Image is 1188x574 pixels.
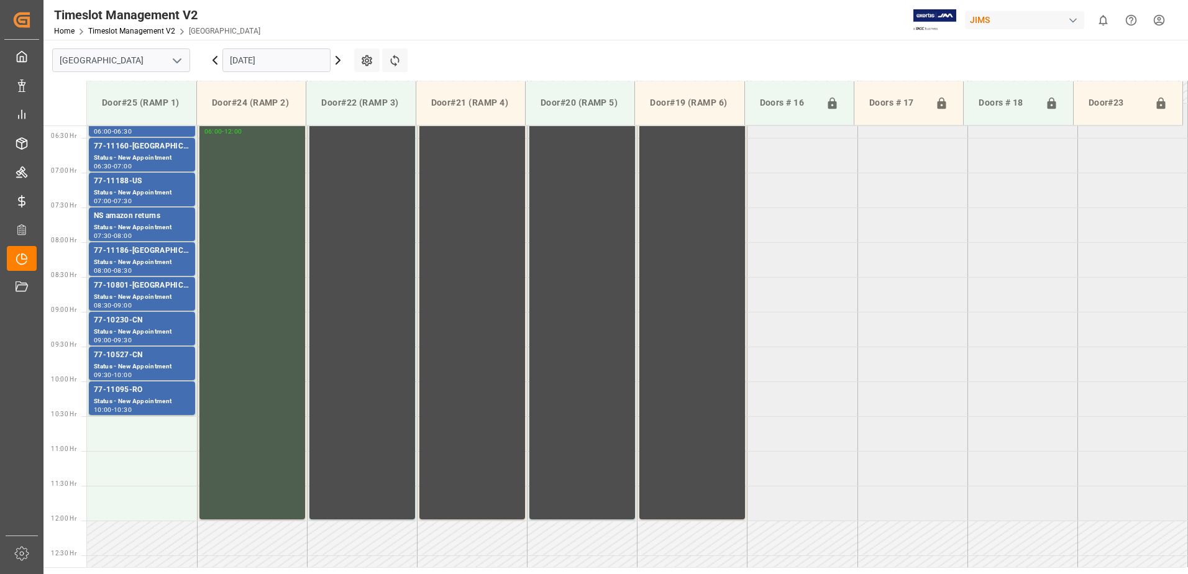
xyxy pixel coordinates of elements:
span: 10:00 Hr [51,376,76,383]
div: Door#21 (RAMP 4) [426,91,515,114]
div: Doors # 17 [864,91,930,115]
div: Status - New Appointment [94,327,190,337]
a: Timeslot Management V2 [88,27,175,35]
span: 07:00 Hr [51,167,76,174]
div: - [112,129,114,134]
div: Door#20 (RAMP 5) [536,91,624,114]
div: 77-11186-[GEOGRAPHIC_DATA] [94,245,190,257]
div: 06:30 [114,129,132,134]
input: Type to search/select [52,48,190,72]
div: 09:00 [114,303,132,308]
span: 07:30 Hr [51,202,76,209]
span: 12:30 Hr [51,550,76,557]
span: 08:30 Hr [51,271,76,278]
div: 08:30 [114,268,132,273]
div: Door#19 (RAMP 6) [645,91,734,114]
span: 12:00 Hr [51,515,76,522]
img: Exertis%20JAM%20-%20Email%20Logo.jpg_1722504956.jpg [913,9,956,31]
div: 09:30 [94,372,112,378]
div: Status - New Appointment [94,362,190,372]
div: Door#25 (RAMP 1) [97,91,186,114]
div: 12:00 [224,129,242,134]
div: 10:00 [94,407,112,412]
div: - [112,407,114,412]
div: 08:00 [94,268,112,273]
div: Status - New Appointment [94,257,190,268]
div: 06:00 [204,129,222,134]
div: Status - New Appointment [94,153,190,163]
button: open menu [167,51,186,70]
div: 77-11188-US [94,175,190,188]
div: Door#24 (RAMP 2) [207,91,296,114]
div: JIMS [965,11,1084,29]
div: 07:00 [94,198,112,204]
div: Doors # 18 [974,91,1039,115]
div: Doors # 16 [755,91,821,115]
div: - [112,198,114,204]
div: 09:30 [114,337,132,343]
div: 77-10801-[GEOGRAPHIC_DATA] [94,280,190,292]
div: Status - New Appointment [94,396,190,407]
input: DD.MM.YYYY [222,48,331,72]
span: 09:30 Hr [51,341,76,348]
div: 10:30 [114,407,132,412]
div: Door#22 (RAMP 3) [316,91,405,114]
span: 11:30 Hr [51,480,76,487]
div: - [112,233,114,239]
div: Status - New Appointment [94,292,190,303]
div: 77-11095-RO [94,384,190,396]
div: 07:00 [114,163,132,169]
div: 07:30 [114,198,132,204]
div: 07:30 [94,233,112,239]
div: 09:00 [94,337,112,343]
div: 06:00 [94,129,112,134]
div: Status - New Appointment [94,222,190,233]
span: 09:00 Hr [51,306,76,313]
div: - [222,129,224,134]
div: - [112,337,114,343]
button: JIMS [965,8,1089,32]
div: - [112,268,114,273]
div: - [112,372,114,378]
div: Status - New Appointment [94,188,190,198]
div: - [112,303,114,308]
div: Door#23 [1084,91,1149,115]
a: Home [54,27,75,35]
div: Timeslot Management V2 [54,6,260,24]
div: 10:00 [114,372,132,378]
button: show 0 new notifications [1089,6,1117,34]
div: 06:30 [94,163,112,169]
div: NS amazon returns [94,210,190,222]
div: 77-11160-[GEOGRAPHIC_DATA] [94,140,190,153]
button: Help Center [1117,6,1145,34]
span: 06:30 Hr [51,132,76,139]
span: 11:00 Hr [51,445,76,452]
span: 08:00 Hr [51,237,76,244]
span: 10:30 Hr [51,411,76,417]
div: 08:00 [114,233,132,239]
div: 77-10527-CN [94,349,190,362]
div: 08:30 [94,303,112,308]
div: - [112,163,114,169]
div: 77-10230-CN [94,314,190,327]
